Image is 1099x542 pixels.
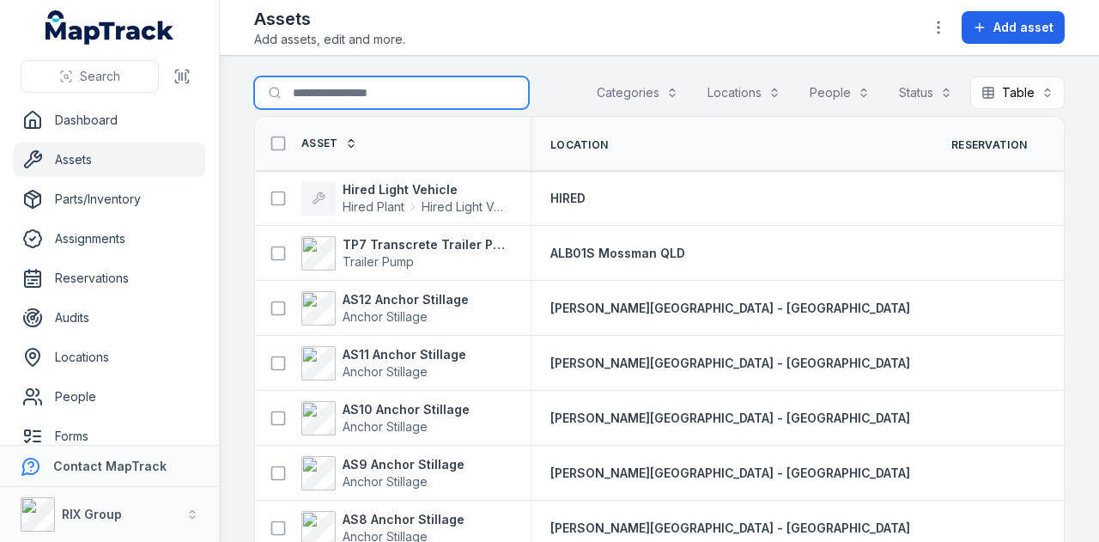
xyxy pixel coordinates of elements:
[343,309,428,324] span: Anchor Stillage
[343,419,428,434] span: Anchor Stillage
[14,182,205,216] a: Parts/Inventory
[550,356,910,370] span: [PERSON_NAME][GEOGRAPHIC_DATA] - [GEOGRAPHIC_DATA]
[21,60,159,93] button: Search
[14,261,205,295] a: Reservations
[254,31,405,48] span: Add assets, edit and more.
[993,19,1053,36] span: Add asset
[550,521,910,535] span: [PERSON_NAME][GEOGRAPHIC_DATA] - [GEOGRAPHIC_DATA]
[343,181,509,198] strong: Hired Light Vehicle
[550,411,910,425] span: [PERSON_NAME][GEOGRAPHIC_DATA] - [GEOGRAPHIC_DATA]
[53,459,167,473] strong: Contact MapTrack
[550,246,685,260] span: ALB01S Mossman QLD
[301,401,470,435] a: AS10 Anchor StillageAnchor Stillage
[343,456,464,473] strong: AS9 Anchor Stillage
[62,507,122,521] strong: RIX Group
[343,401,470,418] strong: AS10 Anchor Stillage
[550,190,586,207] a: HIRED
[962,11,1065,44] button: Add asset
[343,236,509,253] strong: TP7 Transcrete Trailer Pump
[301,137,338,150] span: Asset
[254,7,405,31] h2: Assets
[798,76,881,109] button: People
[888,76,963,109] button: Status
[301,456,464,490] a: AS9 Anchor StillageAnchor Stillage
[343,291,469,308] strong: AS12 Anchor Stillage
[14,380,205,414] a: People
[970,76,1065,109] button: Table
[422,198,509,216] span: Hired Light Vehicle
[696,76,792,109] button: Locations
[14,143,205,177] a: Assets
[550,355,910,372] a: [PERSON_NAME][GEOGRAPHIC_DATA] - [GEOGRAPHIC_DATA]
[550,191,586,205] span: HIRED
[550,466,910,480] span: [PERSON_NAME][GEOGRAPHIC_DATA] - [GEOGRAPHIC_DATA]
[951,138,1027,152] span: Reservation
[14,103,205,137] a: Dashboard
[586,76,689,109] button: Categories
[301,236,509,271] a: TP7 Transcrete Trailer PumpTrailer Pump
[550,465,910,482] a: [PERSON_NAME][GEOGRAPHIC_DATA] - [GEOGRAPHIC_DATA]
[14,301,205,335] a: Audits
[550,301,910,315] span: [PERSON_NAME][GEOGRAPHIC_DATA] - [GEOGRAPHIC_DATA]
[343,198,404,216] span: Hired Plant
[550,138,608,152] span: Location
[301,181,509,216] a: Hired Light VehicleHired PlantHired Light Vehicle
[343,254,414,269] span: Trailer Pump
[550,245,685,262] a: ALB01S Mossman QLD
[14,222,205,256] a: Assignments
[80,68,120,85] span: Search
[301,346,466,381] a: AS11 Anchor StillageAnchor Stillage
[550,300,910,317] a: [PERSON_NAME][GEOGRAPHIC_DATA] - [GEOGRAPHIC_DATA]
[46,10,174,45] a: MapTrack
[301,137,357,150] a: Asset
[343,346,466,363] strong: AS11 Anchor Stillage
[14,340,205,375] a: Locations
[550,520,910,537] a: [PERSON_NAME][GEOGRAPHIC_DATA] - [GEOGRAPHIC_DATA]
[343,364,428,379] span: Anchor Stillage
[343,511,464,528] strong: AS8 Anchor Stillage
[343,474,428,489] span: Anchor Stillage
[14,419,205,454] a: Forms
[550,410,910,427] a: [PERSON_NAME][GEOGRAPHIC_DATA] - [GEOGRAPHIC_DATA]
[301,291,469,326] a: AS12 Anchor StillageAnchor Stillage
